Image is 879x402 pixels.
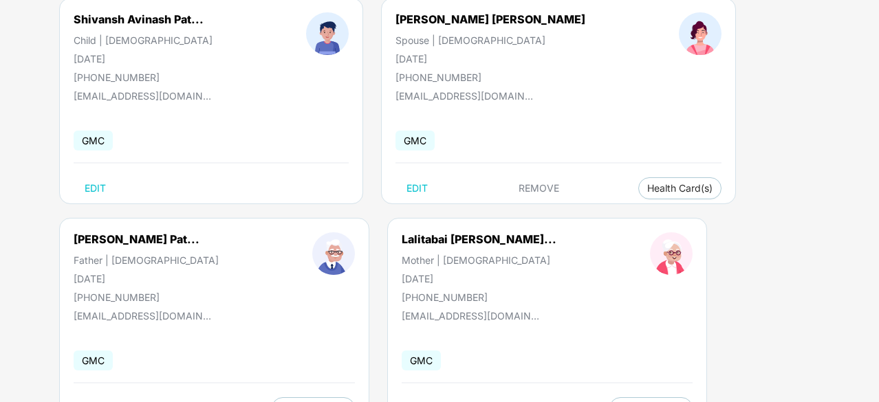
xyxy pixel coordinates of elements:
div: [EMAIL_ADDRESS][DOMAIN_NAME] [395,90,533,102]
div: [PHONE_NUMBER] [74,71,213,83]
div: [PERSON_NAME] [PERSON_NAME] [395,12,585,26]
span: GMC [395,131,435,150]
div: Shivansh Avinash Pat... [74,12,204,26]
img: profileImage [650,232,693,275]
span: GMC [74,350,113,370]
div: Spouse | [DEMOGRAPHIC_DATA] [395,34,585,46]
div: [EMAIL_ADDRESS][DOMAIN_NAME] [74,90,211,102]
button: Health Card(s) [638,177,721,199]
span: Health Card(s) [647,185,713,192]
div: Father | [DEMOGRAPHIC_DATA] [74,254,219,266]
span: GMC [74,131,113,150]
span: EDIT [85,183,106,194]
div: [EMAIL_ADDRESS][DOMAIN_NAME] [402,310,539,322]
div: Mother | [DEMOGRAPHIC_DATA] [402,254,556,266]
div: [PERSON_NAME] Pat... [74,232,199,246]
div: [DATE] [395,53,585,65]
div: [DATE] [74,273,219,284]
div: Lalitabai [PERSON_NAME]... [402,232,556,246]
img: profileImage [679,12,721,55]
div: [EMAIL_ADDRESS][DOMAIN_NAME] [74,310,211,322]
span: EDIT [406,183,428,194]
button: EDIT [395,177,439,199]
span: GMC [402,350,441,370]
div: [DATE] [402,273,556,284]
span: REMOVE [519,183,559,194]
img: profileImage [312,232,355,275]
div: [PHONE_NUMBER] [402,291,556,303]
img: profileImage [306,12,349,55]
div: [PHONE_NUMBER] [395,71,585,83]
button: EDIT [74,177,117,199]
div: [DATE] [74,53,213,65]
div: [PHONE_NUMBER] [74,291,219,303]
div: Child | [DEMOGRAPHIC_DATA] [74,34,213,46]
button: REMOVE [508,177,570,199]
